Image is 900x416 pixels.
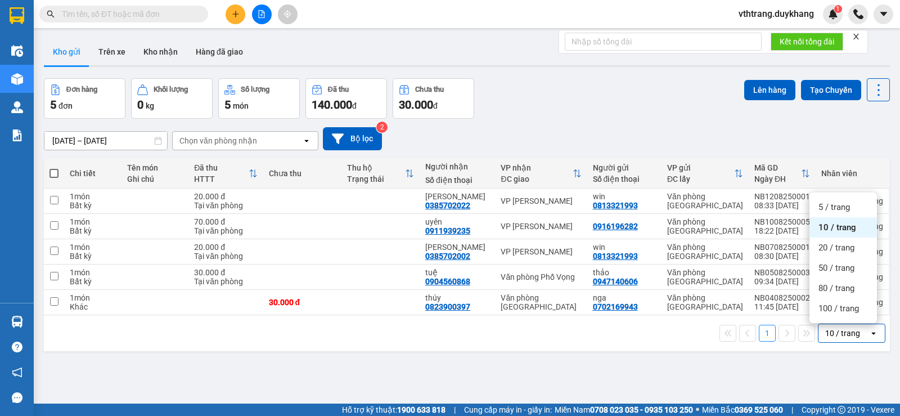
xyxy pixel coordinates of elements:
[70,302,116,311] div: Khác
[869,329,878,338] svg: open
[696,408,699,412] span: ⚪️
[11,73,23,85] img: warehouse-icon
[667,163,734,172] div: VP gửi
[425,162,489,171] div: Người nhận
[352,101,357,110] span: đ
[226,5,245,24] button: plus
[425,176,489,185] div: Số điện thoại
[12,392,22,403] span: message
[194,268,257,277] div: 30.000 đ
[667,175,734,184] div: ĐC lấy
[70,201,116,210] div: Bất kỳ
[187,38,252,65] button: Hàng đã giao
[62,8,195,20] input: Tìm tên, số ĐT hoặc mã đơn
[194,201,257,210] div: Tại văn phòng
[323,127,382,150] button: Bộ lọc
[879,9,889,19] span: caret-down
[754,252,810,261] div: 08:30 [DATE]
[347,163,405,172] div: Thu hộ
[749,159,816,189] th: Toggle SortBy
[754,293,810,302] div: NB0408250002
[179,135,257,146] div: Chọn văn phòng nhận
[342,404,445,416] span: Hỗ trợ kỹ thuật:
[593,222,638,231] div: 0916196282
[194,243,257,252] div: 20.000 đ
[131,78,213,119] button: Khối lượng0kg
[283,10,291,18] span: aim
[593,268,656,277] div: thảo
[425,302,470,311] div: 0823900397
[58,101,73,110] span: đơn
[754,277,810,286] div: 09:34 [DATE]
[393,78,474,119] button: Chưa thu30.000đ
[269,298,336,307] div: 30.000 đ
[501,247,581,256] div: VP [PERSON_NAME]
[425,217,489,226] div: uyên
[328,86,349,93] div: Đã thu
[754,217,810,226] div: NB1008250005
[11,45,23,57] img: warehouse-icon
[50,98,56,111] span: 5
[836,5,840,13] span: 1
[70,268,116,277] div: 1 món
[425,268,489,277] div: tuệ
[425,277,470,286] div: 0904560868
[188,159,263,189] th: Toggle SortBy
[730,7,823,21] span: vthtrang.duykhang
[11,129,23,141] img: solution-icon
[70,169,116,178] div: Chi tiết
[501,196,581,205] div: VP [PERSON_NAME]
[70,293,116,302] div: 1 món
[70,243,116,252] div: 1 món
[501,293,581,311] div: Văn phòng [GEOGRAPHIC_DATA]
[834,5,842,13] sup: 1
[194,175,248,184] div: HTTT
[874,5,893,24] button: caret-down
[127,175,183,184] div: Ghi chú
[70,226,116,235] div: Bất kỳ
[194,217,257,226] div: 70.000 đ
[44,132,167,150] input: Select a date range.
[495,159,587,189] th: Toggle SortBy
[11,316,23,328] img: warehouse-icon
[11,101,23,113] img: warehouse-icon
[702,404,783,416] span: Miền Bắc
[454,404,456,416] span: |
[425,293,489,302] div: thúy
[146,101,154,110] span: kg
[754,192,810,201] div: NB1208250001
[232,10,240,18] span: plus
[818,262,854,274] span: 50 / trang
[194,277,257,286] div: Tại văn phòng
[66,86,97,93] div: Đơn hàng
[10,7,24,24] img: logo-vxr
[425,243,489,252] div: quang anh
[425,192,489,201] div: Quang anh
[744,80,795,100] button: Lên hàng
[818,283,854,294] span: 80 / trang
[667,268,743,286] div: Văn phòng [GEOGRAPHIC_DATA]
[47,10,55,18] span: search
[269,169,336,178] div: Chưa thu
[194,226,257,235] div: Tại văn phòng
[593,243,656,252] div: win
[818,202,850,213] span: 5 / trang
[70,252,116,261] div: Bất kỳ
[501,175,572,184] div: ĐC giao
[593,201,638,210] div: 0813321993
[194,252,257,261] div: Tại văn phòng
[70,192,116,201] div: 1 món
[70,217,116,226] div: 1 món
[347,175,405,184] div: Trạng thái
[661,159,749,189] th: Toggle SortBy
[224,98,231,111] span: 5
[397,405,445,414] strong: 1900 633 818
[590,405,693,414] strong: 0708 023 035 - 0935 103 250
[754,243,810,252] div: NB0708250001
[821,169,883,178] div: Nhân viên
[667,192,743,210] div: Văn phòng [GEOGRAPHIC_DATA]
[825,328,860,339] div: 10 / trang
[433,101,438,110] span: đ
[593,252,638,261] div: 0813321993
[312,98,352,111] span: 140.000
